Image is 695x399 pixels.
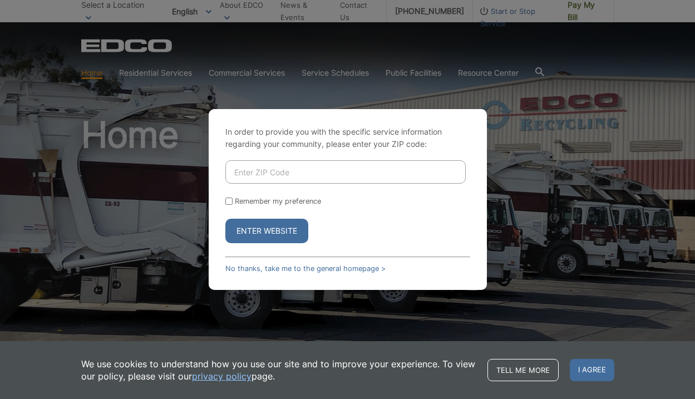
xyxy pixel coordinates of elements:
[570,359,614,381] span: I agree
[487,359,559,381] a: Tell me more
[225,160,466,184] input: Enter ZIP Code
[225,219,308,243] button: Enter Website
[225,126,470,150] p: In order to provide you with the specific service information regarding your community, please en...
[235,197,321,205] label: Remember my preference
[225,264,386,273] a: No thanks, take me to the general homepage >
[192,370,252,382] a: privacy policy
[81,358,476,382] p: We use cookies to understand how you use our site and to improve your experience. To view our pol...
